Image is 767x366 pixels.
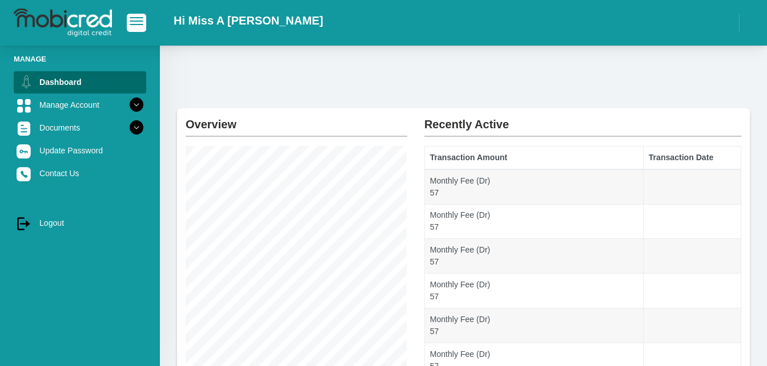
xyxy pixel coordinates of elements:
[424,169,643,204] td: Monthly Fee (Dr) 57
[424,308,643,343] td: Monthly Fee (Dr) 57
[14,94,146,116] a: Manage Account
[14,117,146,139] a: Documents
[186,108,407,131] h2: Overview
[14,140,146,161] a: Update Password
[424,274,643,308] td: Monthly Fee (Dr) 57
[174,14,323,27] h2: Hi Miss A [PERSON_NAME]
[424,239,643,274] td: Monthly Fee (Dr) 57
[14,212,146,234] a: Logout
[424,204,643,239] td: Monthly Fee (Dr) 57
[14,9,112,37] img: logo-mobicred.svg
[14,71,146,93] a: Dashboard
[14,54,146,64] li: Manage
[14,162,146,184] a: Contact Us
[643,147,741,169] th: Transaction Date
[424,108,741,131] h2: Recently Active
[424,147,643,169] th: Transaction Amount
